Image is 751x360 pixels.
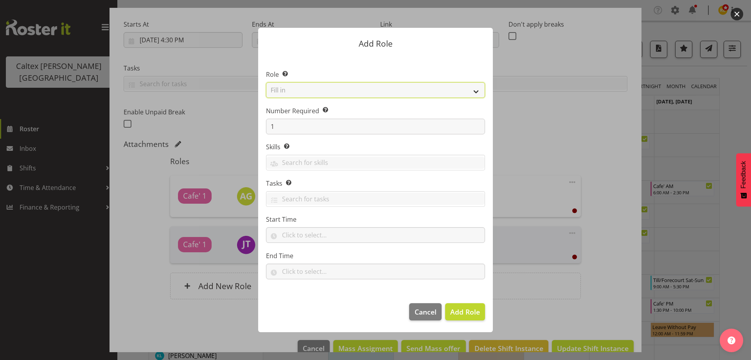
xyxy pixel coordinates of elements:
label: End Time [266,251,485,261]
button: Add Role [445,303,485,320]
button: Feedback - Show survey [736,153,751,206]
label: Role [266,70,485,79]
label: Skills [266,142,485,152]
label: Start Time [266,215,485,224]
label: Number Required [266,106,485,116]
label: Tasks [266,179,485,188]
input: Click to select... [266,227,485,243]
input: Click to select... [266,264,485,279]
p: Add Role [266,40,485,48]
button: Cancel [409,303,441,320]
span: Cancel [415,307,437,317]
img: help-xxl-2.png [728,336,735,344]
span: Feedback [740,161,747,188]
input: Search for skills [266,157,485,169]
input: Search for tasks [266,193,485,205]
span: Add Role [450,307,480,317]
